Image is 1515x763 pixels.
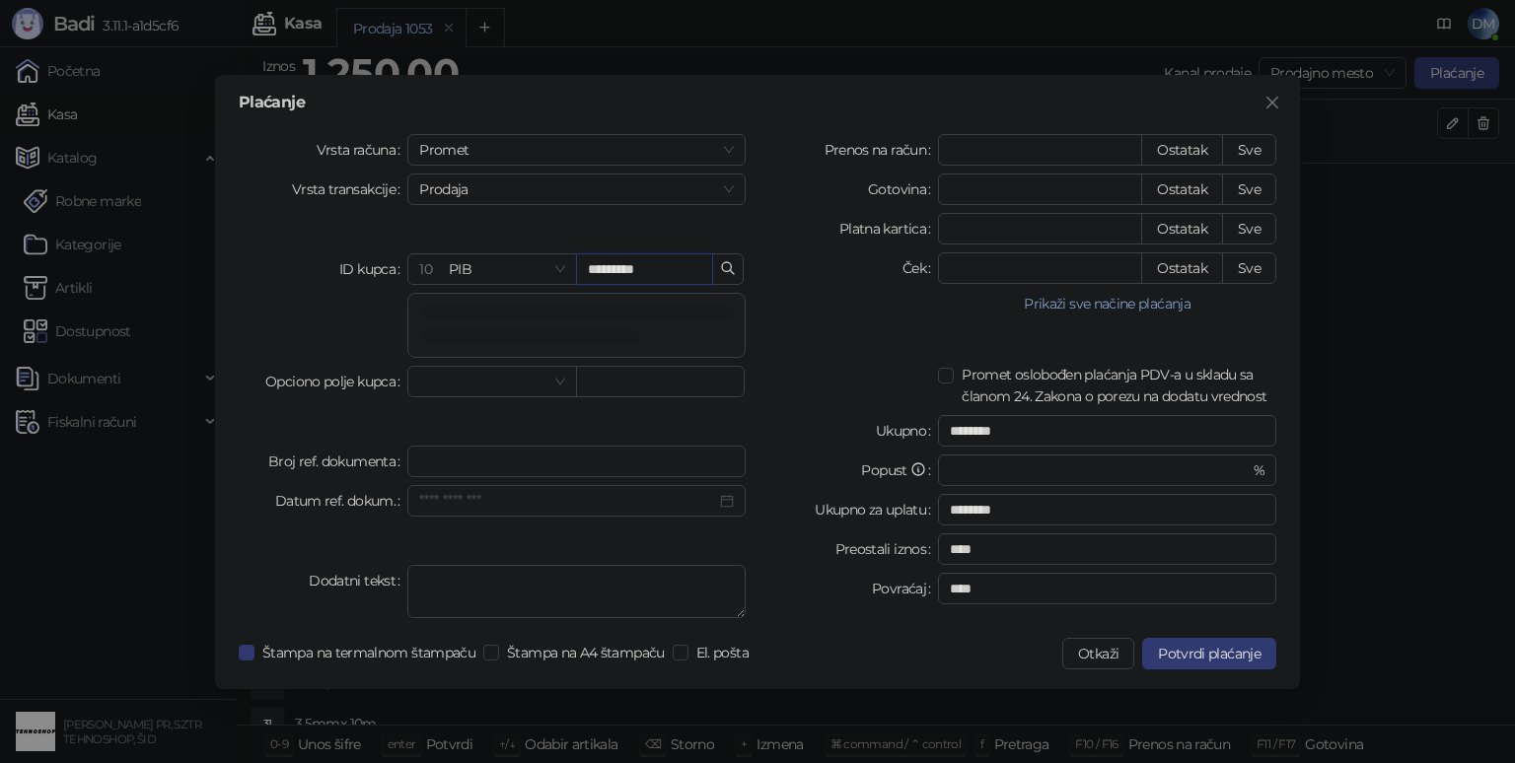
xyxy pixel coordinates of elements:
textarea: Dodatni tekst [407,565,746,618]
label: Prenos na račun [825,134,939,166]
span: close [1264,95,1280,110]
span: Prodaja [419,174,734,204]
button: Ostatak [1141,173,1223,205]
button: Potvrdi plaćanje [1142,638,1276,669]
label: Platna kartica [839,213,938,244]
label: Broj ref. dokumenta [268,446,407,477]
button: Sve [1222,173,1276,205]
span: Štampa na termalnom štampaču [254,642,483,663]
button: Prikaži sve načine plaćanja [938,292,1276,315]
label: Vrsta računa [317,134,408,166]
label: Vrsta transakcije [292,173,408,205]
button: Sve [1222,252,1276,284]
label: ID kupca [339,253,407,285]
button: Ostatak [1141,213,1223,244]
label: Preostali iznos [835,533,939,565]
label: Opciono polje kupca [265,366,407,397]
label: Gotovina [868,173,938,205]
span: PIB [419,254,564,284]
input: Datum ref. dokum. [419,490,716,512]
label: Ček [902,252,938,284]
label: Ukupno [876,415,939,447]
div: Plaćanje [239,95,1276,110]
button: Sve [1222,213,1276,244]
label: Popust [861,454,938,486]
button: Close [1257,87,1288,118]
span: Zatvori [1257,95,1288,110]
input: Broj ref. dokumenta [407,446,746,477]
button: Otkaži [1062,638,1134,669]
button: Ostatak [1141,134,1223,166]
button: Ostatak [1141,252,1223,284]
span: Potvrdi plaćanje [1158,645,1261,662]
span: Promet [419,135,734,165]
span: Štampa na A4 štampaču [499,642,673,663]
label: Povraćaj [872,573,938,604]
button: Sve [1222,134,1276,166]
span: 10 [419,260,432,278]
label: Dodatni tekst [309,565,407,596]
label: Datum ref. dokum. [275,485,408,517]
span: Promet oslobođen plaćanja PDV-a u skladu sa članom 24. Zakona o porezu na dodatu vrednost [954,364,1276,407]
label: Ukupno za uplatu [815,494,938,525]
span: El. pošta [688,642,757,663]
